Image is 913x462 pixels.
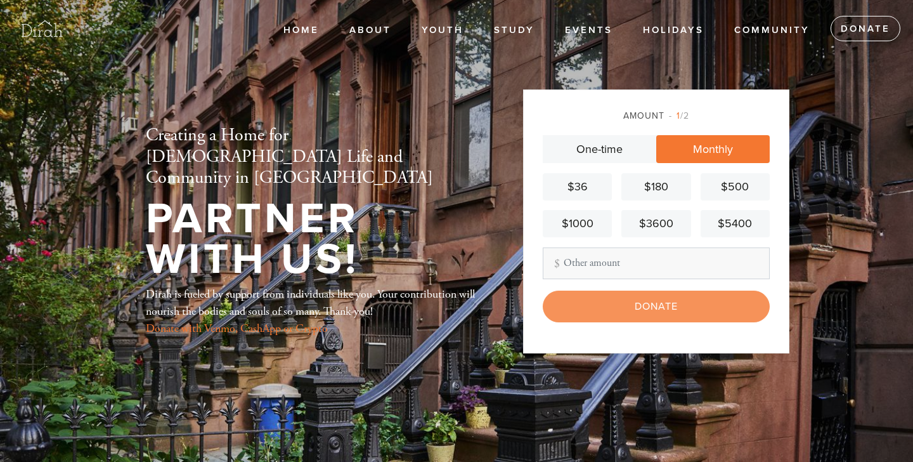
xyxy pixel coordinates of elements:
[146,321,328,336] a: Donate with Venmo, CashApp or Crypto
[146,286,482,337] div: Dirah is fueled by support from individuals like you. Your contribution will nourish the bodies a...
[543,173,612,201] a: $36
[706,215,765,232] div: $5400
[701,210,770,237] a: $5400
[656,135,770,163] a: Monthly
[274,18,328,43] a: Home
[19,6,65,52] img: Untitled%20design%20%284%29.png
[484,18,544,43] a: Study
[543,210,612,237] a: $1000
[543,109,770,122] div: Amount
[701,173,770,201] a: $500
[621,173,690,201] a: $180
[626,215,685,232] div: $3600
[543,247,770,279] input: Other amount
[548,178,607,195] div: $36
[633,18,713,43] a: Holidays
[146,199,482,280] h1: Partner With Us!
[543,135,656,163] a: One-time
[706,178,765,195] div: $500
[146,125,482,189] h2: Creating a Home for [DEMOGRAPHIC_DATA] Life and Community in [GEOGRAPHIC_DATA]
[555,18,622,43] a: Events
[412,18,473,43] a: Youth
[548,215,607,232] div: $1000
[626,178,685,195] div: $180
[831,16,900,41] a: Donate
[725,18,819,43] a: Community
[669,110,689,121] span: /2
[340,18,401,43] a: About
[677,110,680,121] span: 1
[621,210,690,237] a: $3600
